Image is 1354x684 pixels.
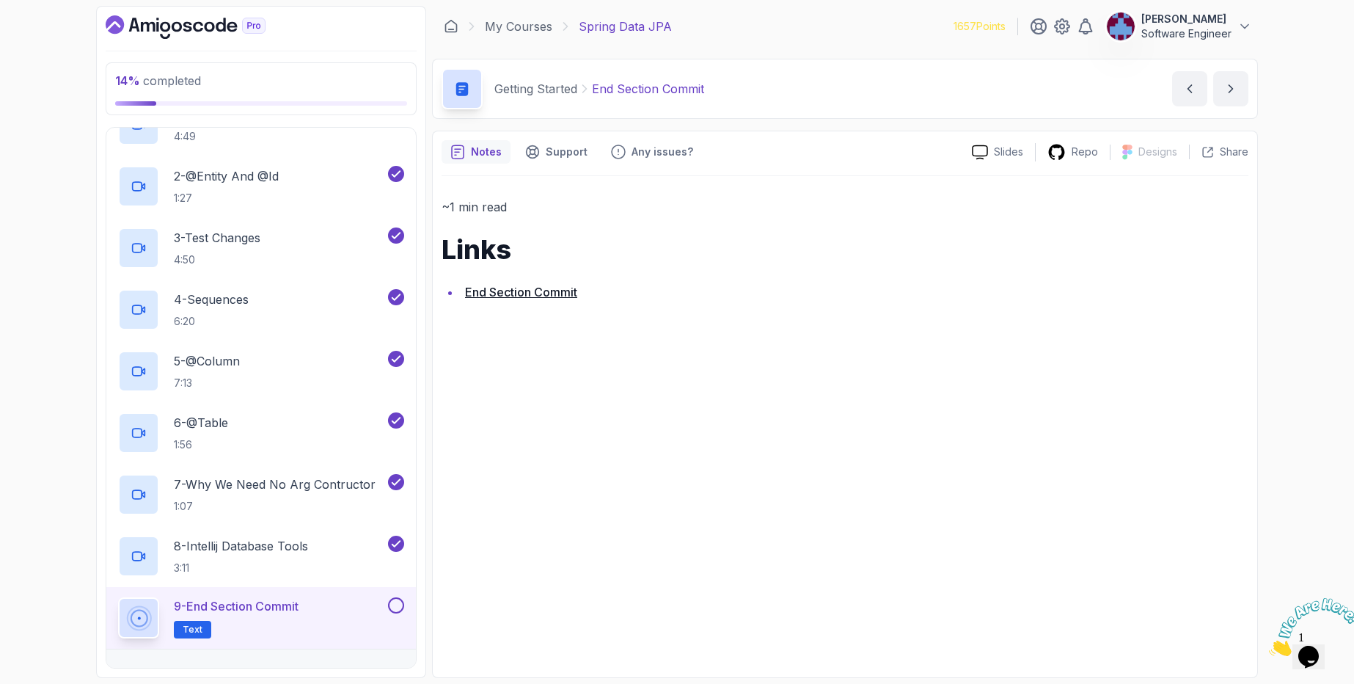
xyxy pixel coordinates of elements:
a: Slides [960,145,1035,160]
p: Support [546,145,588,159]
img: Chat attention grabber [6,6,97,64]
p: Repo [1072,145,1098,159]
p: 5 - @Column [174,352,240,370]
span: completed [115,73,201,88]
p: 1:56 [174,437,228,452]
button: 9-End Section CommitText [118,597,404,638]
iframe: chat widget [1263,592,1354,662]
p: 2 - @Entity And @Id [174,167,279,185]
a: Repo [1036,143,1110,161]
p: 3:11 [174,561,308,575]
p: 9 - End Section Commit [174,597,299,615]
a: Dashboard [444,19,458,34]
button: 6-@Table1:56 [118,412,404,454]
button: next content [1213,71,1248,106]
p: 1:27 [174,191,279,205]
button: 4-Sequences6:20 [118,289,404,330]
p: 4:50 [174,252,260,267]
button: 7-Why We Need No Arg Contructor1:07 [118,474,404,515]
p: 6:20 [174,314,249,329]
button: Share [1189,145,1248,159]
p: Share [1220,145,1248,159]
h1: Links [442,235,1248,264]
p: Spring Data JPA [579,18,672,35]
button: 3-Test Changes4:50 [118,228,404,269]
button: 2-@Entity And @Id1:27 [118,166,404,207]
a: End Section Commit [465,285,577,299]
h3: 4 - Repositories [118,664,200,682]
p: 1657 Points [954,19,1006,34]
button: user profile image[PERSON_NAME]Software Engineer [1106,12,1252,41]
button: Support button [516,140,596,164]
p: 4 - Sequences [174,291,249,308]
p: 4:49 [174,129,260,144]
p: End Section Commit [592,80,704,98]
span: Text [183,624,202,636]
p: Any issues? [632,145,693,159]
button: notes button [442,140,511,164]
p: 8 - Intellij Database Tools [174,537,308,555]
button: 5-@Column7:13 [118,351,404,392]
p: 7 - Why We Need No Arg Contructor [174,476,376,493]
p: 3 - Test Changes [174,229,260,247]
button: 8-Intellij Database Tools3:11 [118,536,404,577]
a: Dashboard [106,15,299,39]
span: 1 [6,6,12,18]
p: [PERSON_NAME] [1141,12,1232,26]
p: Slides [994,145,1023,159]
button: previous content [1172,71,1207,106]
p: Notes [471,145,502,159]
p: Designs [1138,145,1177,159]
p: ~1 min read [442,197,1248,217]
p: 1:07 [174,499,376,514]
span: 14 % [115,73,140,88]
img: user profile image [1107,12,1135,40]
p: Getting Started [494,80,577,98]
p: Software Engineer [1141,26,1232,41]
p: 6 - @Table [174,414,228,432]
p: 7:13 [174,376,240,390]
button: Feedback button [602,140,702,164]
a: My Courses [485,18,552,35]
